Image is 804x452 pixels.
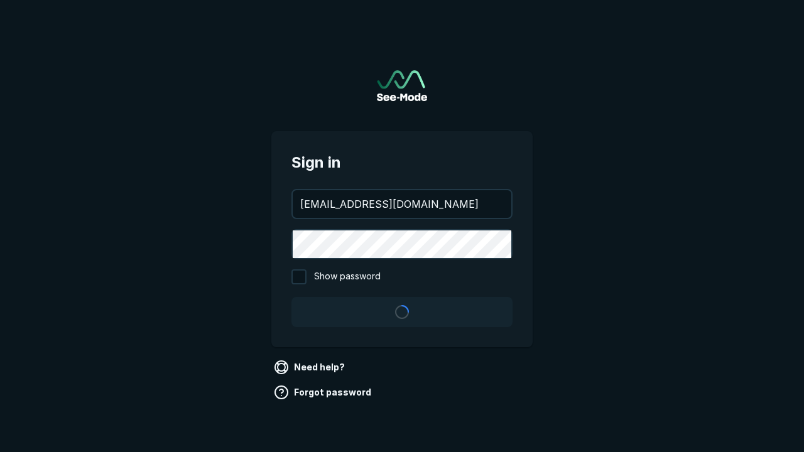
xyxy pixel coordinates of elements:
a: Forgot password [271,382,376,402]
img: See-Mode Logo [377,70,427,101]
a: Need help? [271,357,350,377]
a: Go to sign in [377,70,427,101]
span: Sign in [291,151,513,174]
span: Show password [314,269,381,284]
input: your@email.com [293,190,511,218]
